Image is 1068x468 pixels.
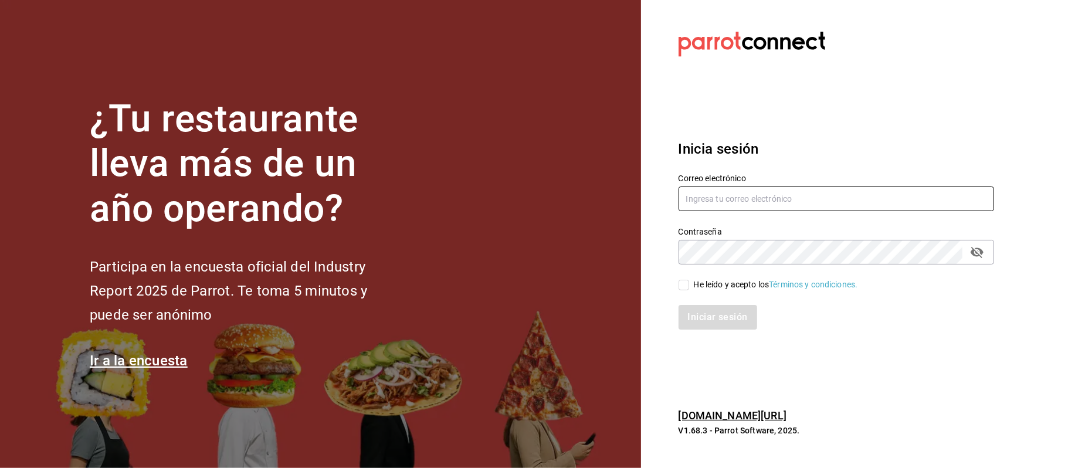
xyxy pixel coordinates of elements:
a: Ir a la encuesta [90,352,188,369]
label: Correo electrónico [679,174,994,182]
h1: ¿Tu restaurante lleva más de un año operando? [90,97,406,232]
h2: Participa en la encuesta oficial del Industry Report 2025 de Parrot. Te toma 5 minutos y puede se... [90,255,406,327]
h3: Inicia sesión [679,138,994,160]
a: [DOMAIN_NAME][URL] [679,409,786,422]
div: He leído y acepto los [694,279,858,291]
input: Ingresa tu correo electrónico [679,186,994,211]
label: Contraseña [679,228,994,236]
a: Términos y condiciones. [769,280,857,289]
p: V1.68.3 - Parrot Software, 2025. [679,425,994,436]
button: passwordField [967,242,987,262]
